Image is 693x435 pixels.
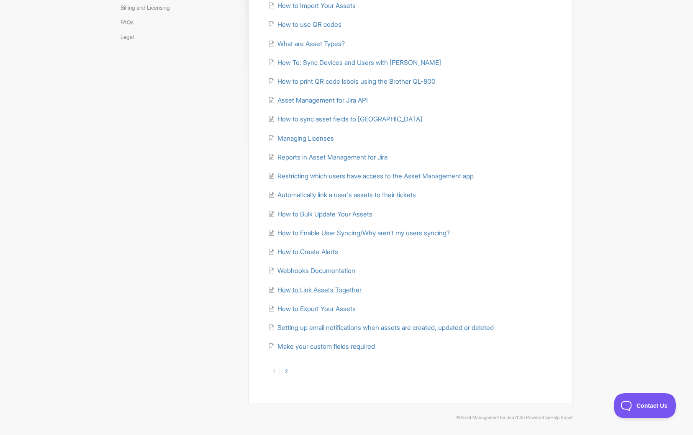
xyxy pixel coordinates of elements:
[277,77,436,85] span: How to print QR code labels using the Brother QL-800
[268,115,422,123] a: How to sync asset fields to [GEOGRAPHIC_DATA]
[268,59,441,67] a: How To: Sync Devices and Users with [PERSON_NAME]
[277,134,334,142] span: Managing Licenses
[614,393,676,418] iframe: Toggle Customer Support
[277,40,345,48] span: What are Asset Types?
[268,40,345,48] a: What are Asset Types?
[277,115,422,123] span: How to sync asset fields to [GEOGRAPHIC_DATA]
[268,368,280,375] a: 1
[460,415,514,420] a: Asset Management for Jira
[268,305,356,313] a: How to Export Your Assets
[277,210,372,218] span: How to Bulk Update Your Assets
[277,229,450,237] span: How to Enable User Syncing/Why aren't my users syncing?
[268,210,372,218] a: How to Bulk Update Your Assets
[277,342,375,350] span: Make your custom fields required
[277,324,494,332] span: Setting up email notifications when assets are created, updated or deleted
[280,368,293,375] a: 2
[268,324,494,332] a: Setting up email notifications when assets are created, updated or deleted
[268,153,388,161] a: Reports in Asset Management for Jira
[268,172,474,180] a: Restricting which users have access to the Asset Management app
[121,30,140,44] a: Legal
[277,172,474,180] span: Restricting which users have access to the Asset Management app
[268,77,436,85] a: How to print QR code labels using the Brother QL-800
[268,342,375,350] a: Make your custom fields required
[268,134,334,142] a: Managing Licenses
[268,267,355,275] a: Webhooks Documentation
[277,248,338,256] span: How to Create Alerts
[268,248,338,256] a: How to Create Alerts
[277,191,416,199] span: Automatically link a user's assets to their tickets
[277,305,356,313] span: How to Export Your Assets
[268,191,416,199] a: Automatically link a user's assets to their tickets
[121,414,572,422] p: © 2025.
[268,229,450,237] a: How to Enable User Syncing/Why aren't my users syncing?
[526,415,572,420] span: Powered by
[277,96,368,104] span: Asset Management for Jira API
[277,267,355,275] span: Webhooks Documentation
[268,21,341,28] a: How to use QR codes
[277,59,441,67] span: How To: Sync Devices and Users with [PERSON_NAME]
[268,2,356,10] a: How to Import Your Assets
[550,415,572,420] a: Help Scout
[277,21,341,28] span: How to use QR codes
[121,15,140,29] a: FAQs
[121,1,176,14] a: Billing and Licensing
[268,96,368,104] a: Asset Management for Jira API
[268,286,362,294] a: How to Link Assets Together
[277,153,388,161] span: Reports in Asset Management for Jira
[277,2,356,10] span: How to Import Your Assets
[277,286,362,294] span: How to Link Assets Together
